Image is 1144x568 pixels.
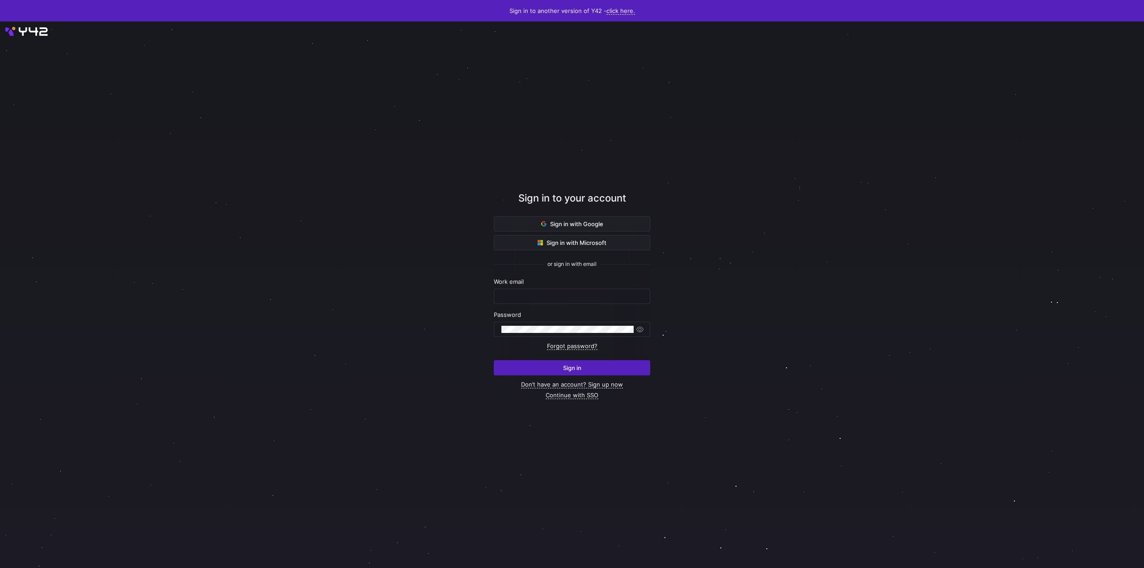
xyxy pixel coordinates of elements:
[494,235,650,250] button: Sign in with Microsoft
[606,7,635,15] a: click here.
[494,216,650,231] button: Sign in with Google
[494,360,650,375] button: Sign in
[494,278,524,285] span: Work email
[494,311,521,318] span: Password
[538,239,606,246] span: Sign in with Microsoft
[521,381,623,388] a: Don’t have an account? Sign up now
[541,220,603,227] span: Sign in with Google
[547,261,597,267] span: or sign in with email
[563,364,581,371] span: Sign in
[547,342,597,350] a: Forgot password?
[546,391,598,399] a: Continue with SSO
[494,191,650,216] div: Sign in to your account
